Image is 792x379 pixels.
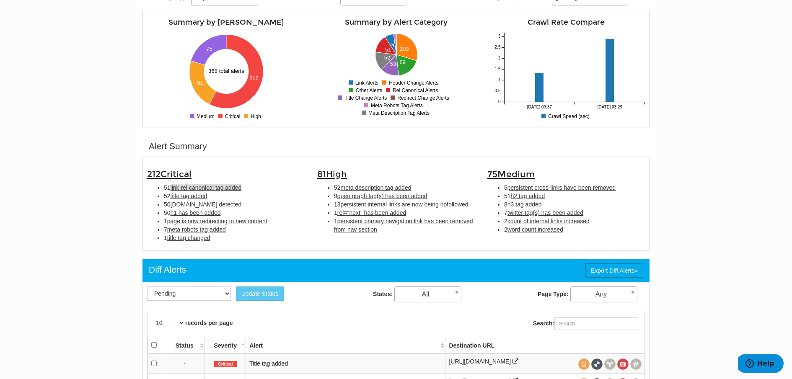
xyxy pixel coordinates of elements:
li: 7 [504,209,645,217]
tspan: 3 [498,34,501,39]
li: 2 [504,217,645,225]
tspan: 2.5 [495,45,501,50]
a: [URL][DOMAIN_NAME] [449,358,511,365]
h4: Crawl Rate Compare [487,18,645,26]
span: Any [570,286,637,302]
a: Title tag added [249,360,288,367]
li: 1 [164,234,305,242]
tspan: 0.5 [495,89,501,93]
li: 1 [334,209,475,217]
label: Search: [533,317,638,330]
span: h3 tag added [507,201,542,208]
span: View screenshot [617,358,629,370]
iframe: Opens a widget where you can find more information [738,354,784,375]
span: Medium [497,169,535,180]
span: meta description tag added [341,184,412,191]
span: Critical [160,169,192,180]
span: h1 has been added [171,209,221,216]
span: 212 [147,169,192,180]
span: title tag added [171,193,207,199]
div: Diff Alerts [149,263,186,276]
button: Export Diff Alerts [585,263,643,278]
tspan: 2 [498,56,501,61]
li: 51 [164,183,305,192]
li: 18 [334,200,475,209]
span: [DOMAIN_NAME] detected [171,201,242,208]
span: title tag changed [167,235,210,241]
div: Alert Summary [149,140,207,152]
span: 75 [487,169,535,180]
span: meta robots tag added [167,226,226,233]
tspan: 0 [498,100,501,104]
li: 50 [164,200,305,209]
span: Any [571,289,637,300]
label: records per page [154,319,233,327]
span: rel="next" has been added [337,209,406,216]
span: Compare screenshots [630,358,642,370]
th: Severity: activate to sort column descending [205,337,246,353]
th: Destination URL [445,337,645,353]
li: 1 [334,217,475,234]
tspan: [DATE] 03:29 [598,105,623,110]
span: page is now redirecting to new content [167,218,267,224]
tspan: 1.5 [495,67,501,72]
span: View headers [604,358,616,370]
th: Status: activate to sort column ascending [164,337,205,353]
span: High [326,169,347,180]
li: 52 [164,192,305,200]
li: 9 [334,192,475,200]
select: records per page [154,319,185,327]
span: persistent internal links are now being nofollowed [341,201,468,208]
li: 52 [334,183,475,192]
tspan: [DATE] 09:37 [527,105,552,110]
h4: Summary by Alert Category [317,18,475,26]
span: twitter tag(s) has been added [507,209,583,216]
span: open graph tag(s) has been added [337,193,427,199]
tspan: 1 [498,78,501,83]
li: 51 [504,192,645,200]
li: 8 [504,200,645,209]
h4: Summary by [PERSON_NAME] [147,18,305,26]
li: 7 [164,225,305,234]
strong: Status: [373,291,393,297]
span: persistent cross-links have been removed [507,184,616,191]
span: Critical [214,361,237,368]
span: word count increased [507,226,563,233]
span: link rel canonical tag added [171,184,242,191]
span: All [394,286,461,302]
span: 81 [317,169,347,180]
span: h2 tag added [511,193,545,199]
span: persistent primary navigation link has been removed from nav section [334,218,473,233]
input: Search: [554,317,638,330]
span: Full Source Diff [591,358,603,370]
li: 2 [504,225,645,234]
strong: Page Type: [538,291,569,297]
button: Update Status [236,286,284,301]
li: 5 [504,183,645,192]
li: 50 [164,209,305,217]
span: View source [578,358,590,370]
span: All [395,289,461,300]
th: Alert: activate to sort column ascending [246,337,445,353]
li: 1 [164,217,305,225]
text: 368 total alerts [208,68,244,74]
span: count of internal links increased [507,218,590,224]
td: - [164,353,205,374]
